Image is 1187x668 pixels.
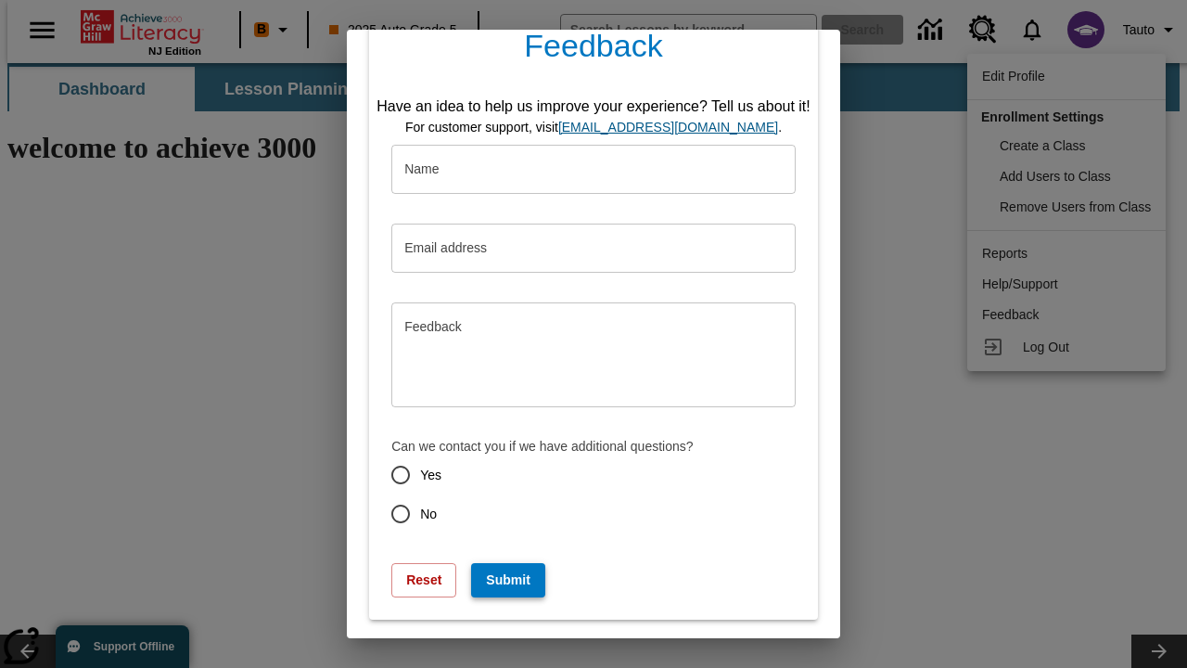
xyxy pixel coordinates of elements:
button: Submit [471,563,544,597]
span: No [420,505,437,524]
button: Reset [391,563,456,597]
div: Have an idea to help us improve your experience? Tell us about it! [377,96,810,118]
h4: Feedback [369,12,818,88]
span: Yes [420,466,441,485]
div: contact-permission [391,456,796,533]
div: For customer support, visit . [377,118,810,137]
a: support, will open in new browser tab [558,120,778,135]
